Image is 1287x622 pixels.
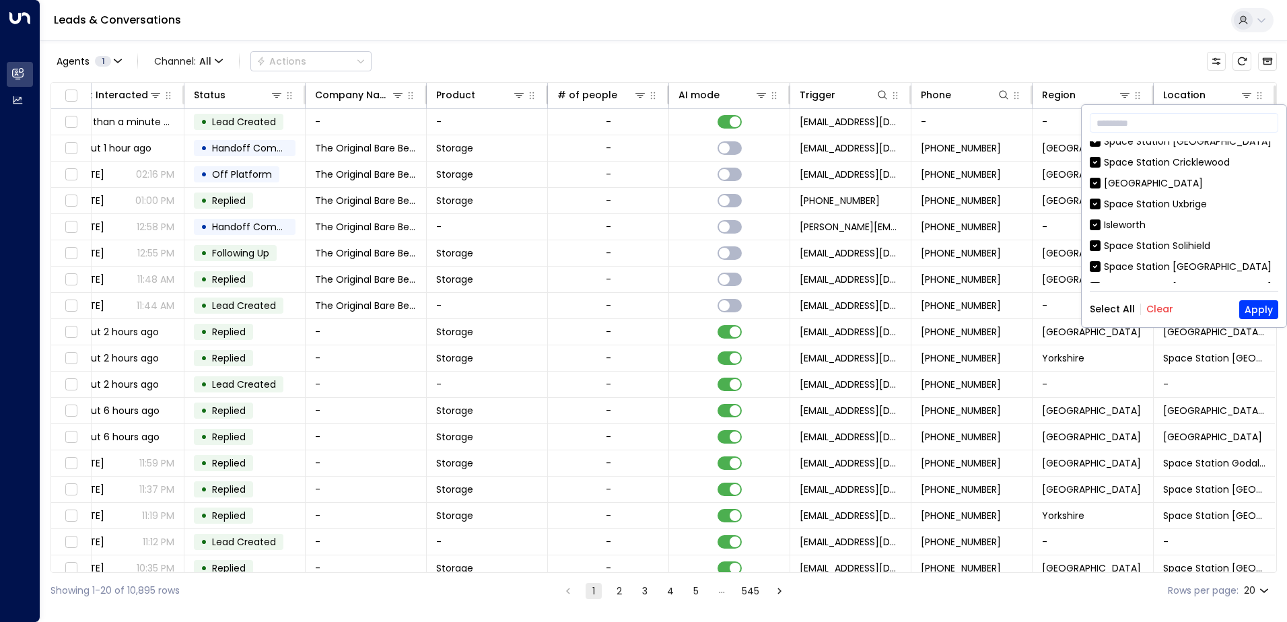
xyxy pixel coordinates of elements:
[1163,87,1253,103] div: Location
[306,477,427,502] td: -
[63,508,79,524] span: Toggle select row
[1042,561,1141,575] span: London
[1033,293,1154,318] td: -
[606,351,611,365] div: -
[1244,581,1272,600] div: 20
[149,52,228,71] span: Channel:
[1090,135,1278,149] div: Space Station [GEOGRAPHIC_DATA]
[212,220,307,234] span: Handoff Completed
[73,378,159,391] span: about 2 hours ago
[250,51,372,71] button: Actions
[921,378,1001,391] span: +447908966275
[921,194,1001,207] span: +447594175474
[149,52,228,71] button: Channel:All
[306,529,427,555] td: -
[1163,483,1265,496] span: Space Station Chiswick
[306,372,427,397] td: -
[921,483,1001,496] span: +447753107915
[63,481,79,498] span: Toggle select row
[1163,325,1265,339] span: Space Station Kings Heath
[436,561,473,575] span: Storage
[436,509,473,522] span: Storage
[212,194,246,207] span: Replied
[1168,584,1239,598] label: Rows per page:
[921,246,1001,260] span: +447594175474
[921,87,1010,103] div: Phone
[63,166,79,183] span: Toggle select row
[63,271,79,288] span: Toggle select row
[201,137,207,160] div: •
[63,245,79,262] span: Toggle select row
[95,56,111,67] span: 1
[256,55,306,67] div: Actions
[306,109,427,135] td: -
[921,325,1001,339] span: +447767131946
[800,535,901,549] span: leads@space-station.co.uk
[63,403,79,419] span: Toggle select row
[1090,155,1278,170] div: Space Station Cricklewood
[800,456,901,470] span: leads@space-station.co.uk
[921,299,1001,312] span: +447594175474
[73,87,162,103] div: Last Interacted
[1042,483,1141,496] span: London
[436,168,473,181] span: Storage
[1090,304,1135,314] button: Select All
[212,351,246,365] span: Replied
[212,273,246,286] span: Replied
[201,347,207,370] div: •
[1146,304,1173,314] button: Clear
[606,273,611,286] div: -
[1090,176,1278,191] div: [GEOGRAPHIC_DATA]
[201,557,207,580] div: •
[427,214,548,240] td: -
[1042,456,1141,470] span: Surrey
[921,430,1001,444] span: +447818915645
[662,583,679,599] button: Go to page 4
[800,220,901,234] span: shari.carlson@gmail.com
[1104,135,1272,149] div: Space Station [GEOGRAPHIC_DATA]
[688,583,704,599] button: Go to page 5
[606,483,611,496] div: -
[73,351,159,365] span: about 2 hours ago
[557,87,617,103] div: # of people
[201,504,207,527] div: •
[800,378,901,391] span: leads@space-station.co.uk
[1104,260,1272,274] div: Space Station [GEOGRAPHIC_DATA]
[73,115,174,129] span: less than a minute ago
[73,87,148,103] div: Last Interacted
[212,378,276,391] span: Lead Created
[212,299,276,312] span: Lead Created
[1033,109,1154,135] td: -
[427,109,548,135] td: -
[436,273,473,286] span: Storage
[137,220,174,234] p: 12:58 PM
[1104,176,1203,191] div: [GEOGRAPHIC_DATA]
[194,87,225,103] div: Status
[1042,509,1084,522] span: Yorkshire
[199,56,211,67] span: All
[73,404,160,417] span: about 6 hours ago
[800,87,889,103] div: Trigger
[1163,404,1265,417] span: Space Station Castle Bromwich
[436,456,473,470] span: Storage
[212,141,307,155] span: Handoff Completed
[1042,430,1141,444] span: Birmingham
[606,194,611,207] div: -
[1033,372,1154,397] td: -
[63,534,79,551] span: Toggle select row
[557,87,647,103] div: # of people
[63,429,79,446] span: Toggle select row
[137,299,174,312] p: 11:44 AM
[137,273,174,286] p: 11:48 AM
[436,194,473,207] span: Storage
[606,325,611,339] div: -
[606,168,611,181] div: -
[201,425,207,448] div: •
[921,535,1001,549] span: +447415002937
[201,530,207,553] div: •
[921,141,1001,155] span: +447594175474
[800,325,901,339] span: leads@space-station.co.uk
[606,299,611,312] div: -
[306,398,427,423] td: -
[212,483,246,496] span: Replied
